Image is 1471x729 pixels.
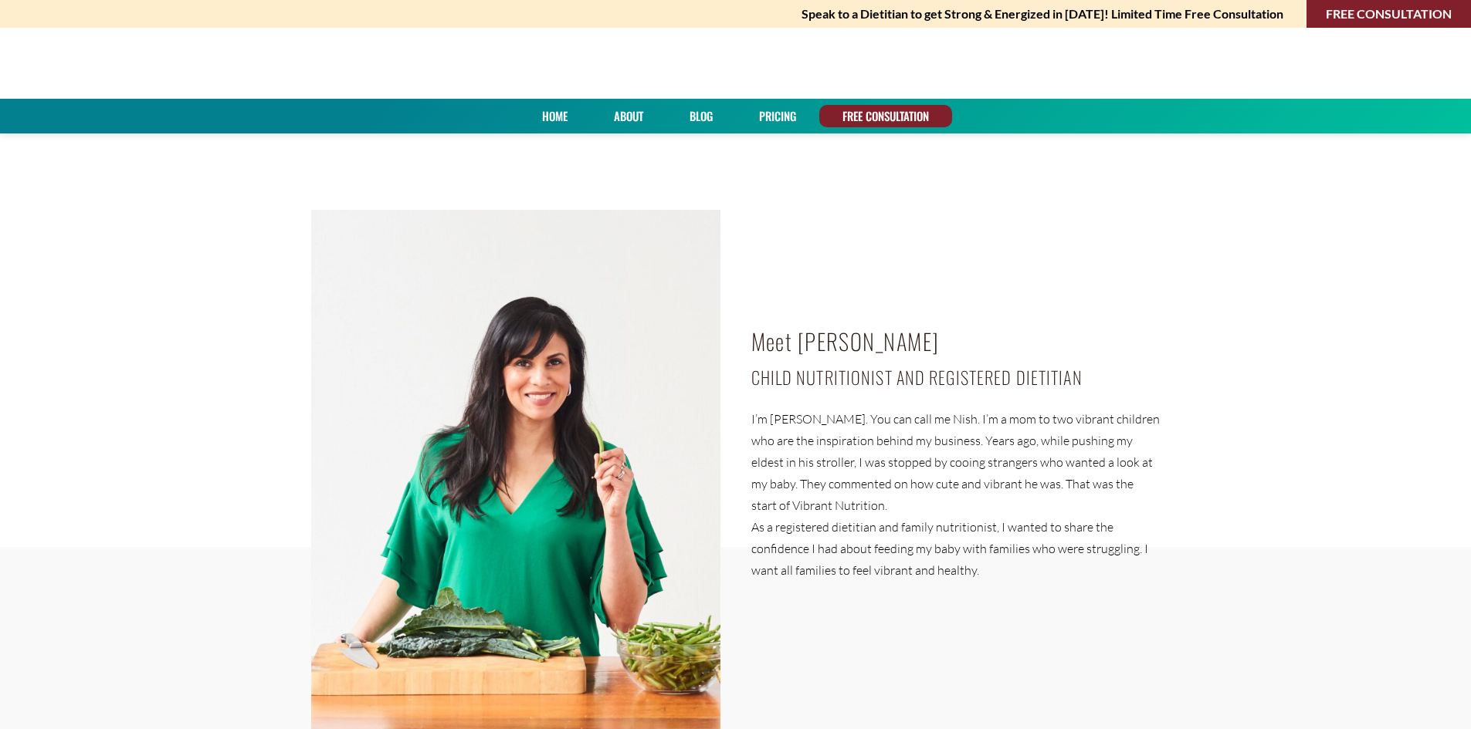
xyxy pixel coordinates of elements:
[608,105,649,127] a: About
[684,105,718,127] a: Blog
[754,105,802,127] a: PRICING
[751,362,1161,393] h4: Child Nutritionist and Registered Dietitian
[751,408,1161,516] p: I’m [PERSON_NAME]. You can call me Nish. I’m a mom to two vibrant children who are the inspiratio...
[751,516,1161,581] p: As a registered dietitian and family nutritionist, I wanted to share the confidence I had about f...
[751,322,1161,362] h2: Meet [PERSON_NAME]
[537,105,573,127] a: Home
[802,3,1283,25] strong: Speak to a Dietitian to get Strong & Energized in [DATE]! Limited Time Free Consultation
[837,105,934,127] a: FREE CONSULTATION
